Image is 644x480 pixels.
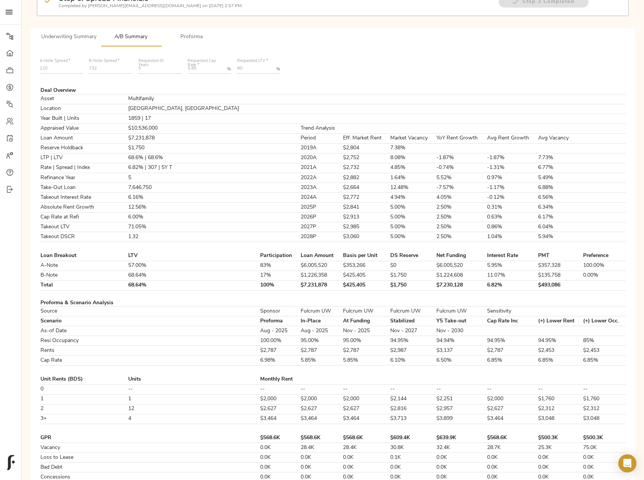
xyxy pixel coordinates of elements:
[537,346,582,356] td: $2,453
[40,163,127,173] td: Rate | Spread | Index
[342,232,390,242] td: $3,060
[537,394,582,404] td: $1,760
[40,153,127,163] td: LTP | LTV
[299,124,342,133] td: Trend Analysis
[436,153,486,163] td: -1.87%
[582,356,626,365] td: 6.85%
[390,212,436,222] td: 5.00%
[537,433,582,443] td: $500.3K
[259,394,300,404] td: $2,000
[342,326,390,336] td: Nov - 2025
[342,203,390,212] td: $2,841
[40,212,127,222] td: Cap Rate at Refi
[582,404,626,414] td: $2,312
[486,463,537,472] td: 0.0K
[89,59,119,63] label: B-Note Spread
[436,193,486,203] td: 4.05%
[127,133,259,143] td: $7,231,878
[40,394,127,404] td: 1
[299,203,342,212] td: 2025P
[40,143,127,153] td: Reserve Holdback
[127,203,259,212] td: 12.56%
[390,326,436,336] td: Nov - 2027
[299,336,342,346] td: 95.00%
[259,326,300,336] td: Aug - 2025
[127,384,259,394] td: --
[342,414,390,424] td: $3,464
[342,173,390,183] td: $2,882
[40,59,70,63] label: A-Note Spread
[342,346,390,356] td: $2,787
[40,414,127,424] td: 3+
[486,453,537,463] td: 0.0K
[436,346,486,356] td: $3,137
[127,114,259,124] td: 1859 | 17
[537,203,582,212] td: 6.34%
[299,384,342,394] td: --
[436,173,486,183] td: 5.52%
[299,307,342,316] td: Fulcrum UW
[436,414,486,424] td: $3,899
[342,336,390,346] td: 95.00%
[436,433,486,443] td: $639.9K
[436,384,486,394] td: --
[40,271,127,280] td: B-Note
[342,443,390,453] td: 28.4K
[582,271,626,280] td: 0.00%
[40,463,127,472] td: Bad Debt
[259,443,300,453] td: 0.0K
[127,232,259,242] td: 1.32
[40,433,127,443] td: GPR
[390,222,436,232] td: 5.00%
[342,356,390,365] td: 5.85%
[486,232,537,242] td: 1.04%
[40,173,127,183] td: Refinance Year
[40,346,127,356] td: Rents
[40,307,127,316] td: Source
[127,212,259,222] td: 6.00%
[390,346,436,356] td: $2,987
[237,59,268,63] label: Requested LTV
[390,443,436,453] td: 30.8K
[127,280,259,290] td: 68.64%
[342,261,390,271] td: $353,266
[390,143,436,153] td: 7.38%
[342,193,390,203] td: $2,772
[40,203,127,212] td: Absolute Rent Growth
[390,271,436,280] td: $1,750
[537,453,582,463] td: 0.0K
[40,114,127,124] td: Year Built | Units
[106,33,157,42] span: A/B Summary
[537,133,582,143] td: Avg Vacancy
[537,443,582,453] td: 25.3K
[436,336,486,346] td: 94.94%
[537,222,582,232] td: 6.04%
[582,346,626,356] td: $2,453
[127,375,259,385] td: Units
[486,346,537,356] td: $2,787
[390,232,436,242] td: 5.00%
[390,384,436,394] td: --
[486,356,537,365] td: 6.85%
[40,232,127,242] td: Takeout DSCR
[436,404,486,414] td: $2,957
[40,251,127,261] td: Loan Breakout
[486,307,537,316] td: Sensitivity
[299,193,342,203] td: 2024A
[342,316,390,326] td: At Funding
[40,356,127,365] td: Cap Rate
[40,384,127,394] td: 0
[342,183,390,193] td: $2,664
[390,453,436,463] td: 0.1K
[342,251,390,261] td: Basis per Unit
[259,453,300,463] td: 0.0K
[486,193,537,203] td: -0.12%
[436,453,486,463] td: 0.0K
[299,433,342,443] td: $568.6K
[299,414,342,424] td: $3,464
[436,443,486,453] td: 32.4K
[390,133,436,143] td: Market Vacancy
[436,232,486,242] td: 2.50%
[436,163,486,173] td: -0.74%
[59,3,491,9] p: Completed by [PERSON_NAME][EMAIL_ADDRESS][DOMAIN_NAME] on [DATE] 2:57 PM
